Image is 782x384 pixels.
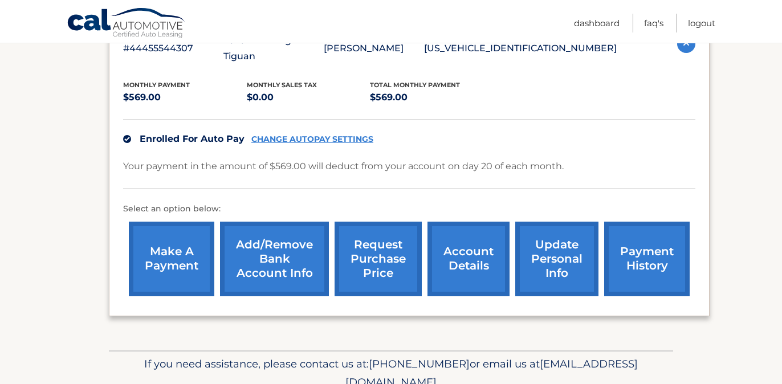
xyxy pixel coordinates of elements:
[123,81,190,89] span: Monthly Payment
[123,158,564,174] p: Your payment in the amount of $569.00 will deduct from your account on day 20 of each month.
[129,222,214,296] a: make a payment
[677,35,695,53] img: accordion-active.svg
[140,133,245,144] span: Enrolled For Auto Pay
[123,40,223,56] p: #44455544307
[247,89,370,105] p: $0.00
[335,222,422,296] a: request purchase price
[247,81,317,89] span: Monthly sales Tax
[369,357,470,370] span: [PHONE_NUMBER]
[251,134,373,144] a: CHANGE AUTOPAY SETTINGS
[604,222,690,296] a: payment history
[688,14,715,32] a: Logout
[123,89,247,105] p: $569.00
[123,202,695,216] p: Select an option below:
[644,14,663,32] a: FAQ's
[370,89,494,105] p: $569.00
[370,81,460,89] span: Total Monthly Payment
[67,7,186,40] a: Cal Automotive
[324,40,424,56] p: [PERSON_NAME]
[515,222,598,296] a: update personal info
[123,135,131,143] img: check.svg
[220,222,329,296] a: Add/Remove bank account info
[424,40,617,56] p: [US_VEHICLE_IDENTIFICATION_NUMBER]
[223,32,324,64] p: 2023 Volkswagen Tiguan
[574,14,620,32] a: Dashboard
[427,222,510,296] a: account details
